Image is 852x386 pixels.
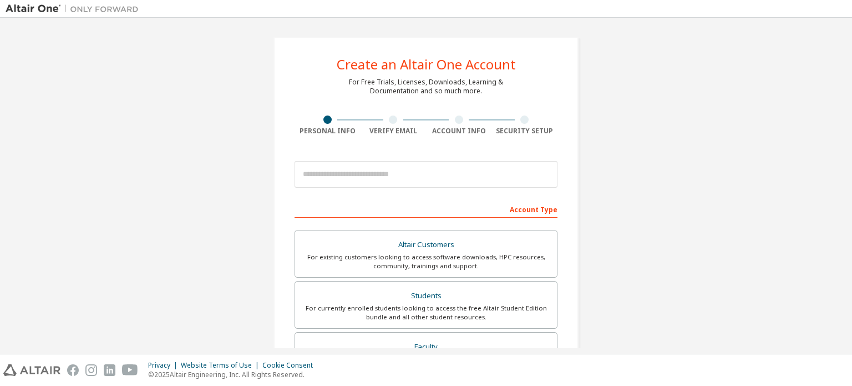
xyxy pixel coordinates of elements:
div: Students [302,288,550,304]
div: Account Type [295,200,557,218]
div: Personal Info [295,127,361,136]
div: Cookie Consent [262,361,319,370]
div: Privacy [148,361,181,370]
div: Faculty [302,339,550,355]
div: Verify Email [361,127,427,136]
img: Altair One [6,3,144,14]
div: Account Info [426,127,492,136]
div: For Free Trials, Licenses, Downloads, Learning & Documentation and so much more. [349,78,503,96]
div: Create an Altair One Account [337,58,516,71]
img: facebook.svg [67,364,79,376]
img: instagram.svg [85,364,97,376]
img: youtube.svg [122,364,138,376]
div: For existing customers looking to access software downloads, HPC resources, community, trainings ... [302,253,550,270]
div: Security Setup [492,127,558,136]
div: For currently enrolled students looking to access the free Altair Student Edition bundle and all ... [302,304,550,322]
div: Altair Customers [302,237,550,253]
div: Website Terms of Use [181,361,262,370]
img: linkedin.svg [104,364,115,376]
p: © 2025 Altair Engineering, Inc. All Rights Reserved. [148,370,319,379]
img: altair_logo.svg [3,364,60,376]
